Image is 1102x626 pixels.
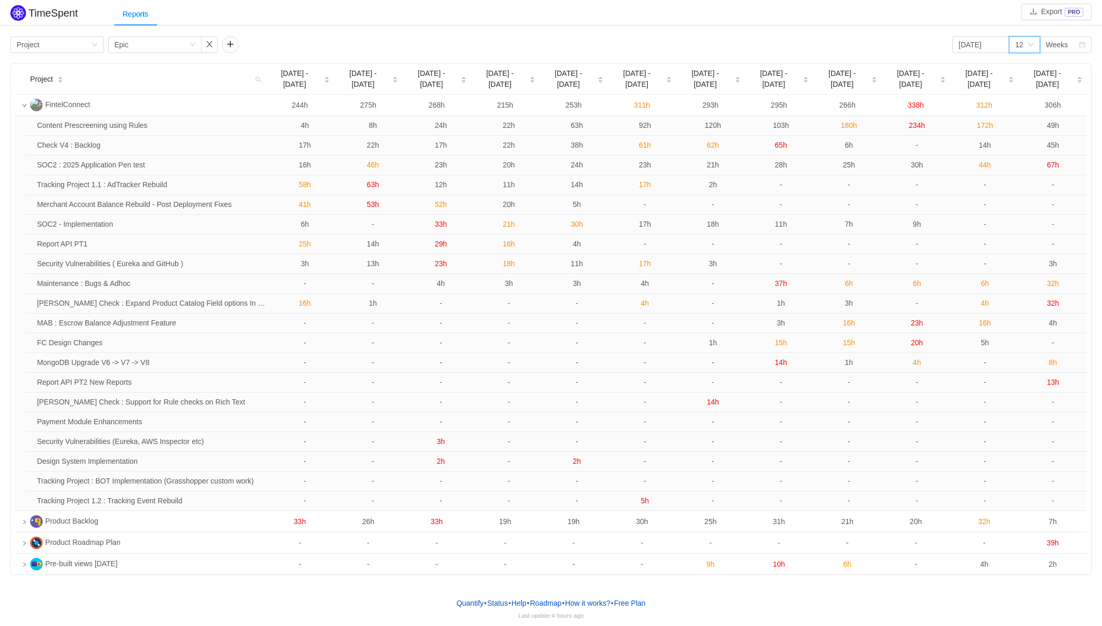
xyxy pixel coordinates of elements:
[705,121,721,129] span: 120h
[644,437,646,446] span: -
[780,259,782,268] span: -
[1077,79,1083,82] i: icon: caret-down
[977,121,993,129] span: 172h
[848,180,850,189] span: -
[981,338,989,347] span: 5h
[913,358,921,367] span: 4h
[848,240,850,248] span: -
[437,437,445,446] span: 3h
[461,75,467,82] div: Sort
[529,79,535,82] i: icon: caret-down
[372,398,374,406] span: -
[775,220,787,228] span: 11h
[299,141,311,149] span: 17h
[57,75,63,78] i: icon: caret-up
[33,116,271,136] td: Content Prescreening using Rules
[644,319,646,327] span: -
[911,338,923,347] span: 20h
[775,338,787,347] span: 15h
[777,319,785,327] span: 3h
[435,121,447,129] span: 24h
[644,338,646,347] span: -
[803,75,809,78] i: icon: caret-up
[1049,358,1057,367] span: 8h
[775,161,787,169] span: 28h
[848,378,850,386] span: -
[33,314,271,333] td: MAB : Escrow Balance Adjustment Feature
[1077,75,1083,82] div: Sort
[299,200,311,208] span: 41h
[916,418,919,426] span: -
[712,279,714,288] span: -
[1008,75,1014,78] i: icon: caret-up
[1021,4,1092,20] button: icon: downloadExportPRO
[508,358,510,367] span: -
[324,75,330,78] i: icon: caret-up
[435,240,447,248] span: 29h
[503,141,515,149] span: 22h
[575,338,578,347] span: -
[598,79,604,82] i: icon: caret-down
[644,418,646,426] span: -
[1052,338,1054,347] span: -
[1047,141,1059,149] span: 45h
[571,141,583,149] span: 38h
[575,319,578,327] span: -
[33,175,271,195] td: Tracking Project 1.1 : AdTracker Rebuild
[367,180,379,189] span: 63h
[709,259,717,268] span: 3h
[1015,37,1024,53] div: 12
[367,141,379,149] span: 22h
[983,220,986,228] span: -
[435,180,447,189] span: 12h
[33,215,271,234] td: SOC2 - Implementation
[712,299,714,307] span: -
[437,279,445,288] span: 4h
[503,220,515,228] span: 21h
[848,259,850,268] span: -
[1022,68,1072,90] span: [DATE] - [DATE]
[940,79,946,82] i: icon: caret-down
[1052,418,1054,426] span: -
[775,279,787,288] span: 37h
[983,259,986,268] span: -
[845,141,853,149] span: 6h
[916,378,919,386] span: -
[440,358,442,367] span: -
[1052,220,1054,228] span: -
[780,180,782,189] span: -
[712,358,714,367] span: -
[775,358,787,367] span: 14h
[780,418,782,426] span: -
[612,68,662,90] span: [DATE] - [DATE]
[22,103,27,108] i: icon: down
[503,200,515,208] span: 20h
[597,75,604,82] div: Sort
[641,279,649,288] span: 4h
[1049,259,1057,268] span: 3h
[575,378,578,386] span: -
[871,75,877,78] i: icon: caret-up
[369,121,377,129] span: 8h
[503,259,515,268] span: 18h
[30,99,43,111] img: F
[299,240,311,248] span: 25h
[57,75,63,82] div: Sort
[709,180,717,189] span: 2h
[1008,75,1014,82] div: Sort
[983,200,986,208] span: -
[10,5,26,21] img: Quantify logo
[367,200,379,208] span: 53h
[639,161,651,169] span: 23h
[871,75,877,82] div: Sort
[916,200,919,208] span: -
[575,358,578,367] span: -
[940,75,946,78] i: icon: caret-up
[372,418,374,426] span: -
[749,68,799,90] span: [DATE] - [DATE]
[843,338,855,347] span: 15h
[429,101,445,109] span: 268h
[1052,240,1054,248] span: -
[641,299,649,307] span: 4h
[644,398,646,406] span: -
